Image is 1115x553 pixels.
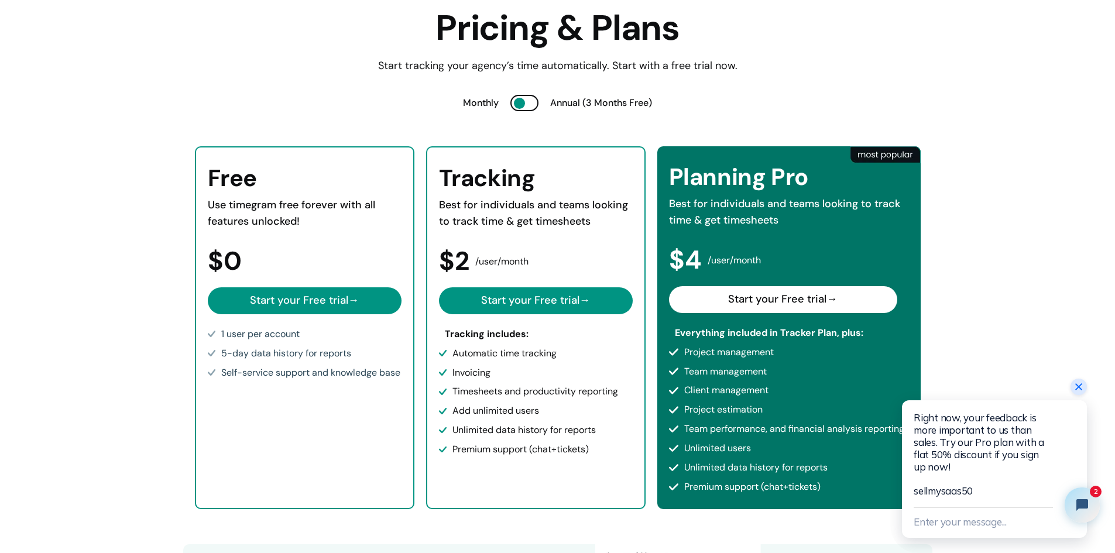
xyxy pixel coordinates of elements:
[439,165,633,191] h3: Tracking
[579,293,590,307] span: →
[684,479,821,495] div: Premium support (chat+tickets)
[890,363,1115,553] iframe: Tidio Chat
[669,286,897,313] a: Start your Free trial→
[669,252,909,269] div: $4
[669,196,909,229] div: Best for individuals and teams looking to track time & get timesheets
[452,345,557,362] div: Automatic time tracking
[283,9,833,47] h1: Pricing & Plans
[452,441,589,458] div: Premium support (chat+tickets)
[439,253,633,270] div: $2
[452,383,618,400] div: Timesheets and productivity reporting
[208,165,402,191] h3: Free
[452,403,539,419] div: Add unlimited users
[684,382,769,399] div: Client management
[708,252,761,269] span: /user/month
[475,253,529,270] span: /user/month
[348,293,359,307] span: →
[452,422,596,438] div: Unlimited data history for reports
[675,325,863,341] div: Everything included in Tracker Plan, plus:
[826,292,837,306] span: →
[452,365,490,381] div: Invoicing
[550,95,652,111] div: Annual (3 Months Free)
[684,440,751,456] div: Unlimited users
[221,365,400,381] div: Self-service support and knowledge base
[669,164,909,190] h3: Planning Pro
[445,326,529,342] div: Tracking includes:
[439,197,633,230] div: Best for individuals and teams looking to track time & get timesheets
[439,287,633,314] a: Start your Free trial→
[283,58,833,74] div: Start tracking your agency’s time automatically. Start with a free trial now.
[684,363,767,380] div: Team management
[208,197,402,230] div: Use timegram free forever with all features unlocked!
[684,401,763,418] div: Project estimation
[463,95,499,111] div: Monthly
[208,287,402,314] a: Start your Free trial→
[221,345,351,362] div: 5-day data history for reports
[684,344,774,360] div: Project management
[684,421,904,437] div: Team performance, and financial analysis reporting
[208,253,402,270] div: $0
[684,459,828,476] div: Unlimited data history for reports
[221,326,300,342] div: 1 user per account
